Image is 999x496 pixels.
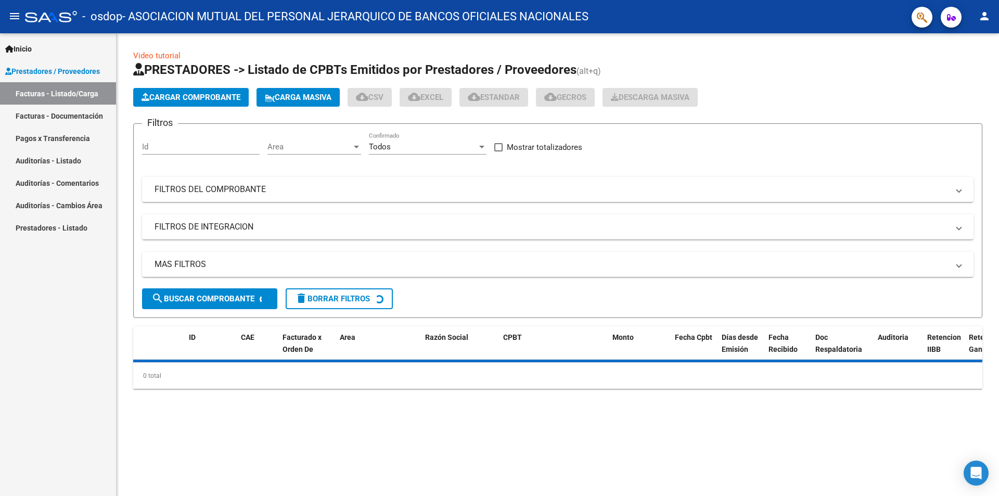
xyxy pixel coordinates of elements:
mat-panel-title: MAS FILTROS [155,259,949,270]
span: Todos [369,142,391,151]
div: Open Intercom Messenger [964,461,989,486]
mat-icon: search [151,292,164,304]
mat-icon: cloud_download [408,91,420,103]
datatable-header-cell: Area [336,326,406,372]
span: Auditoria [878,333,908,341]
span: Monto [612,333,634,341]
datatable-header-cell: Facturado x Orden De [278,326,336,372]
span: Borrar Filtros [295,294,370,303]
span: ID [189,333,196,341]
span: (alt+q) [577,66,601,76]
button: CSV [348,88,392,107]
mat-icon: cloud_download [544,91,557,103]
span: Inicio [5,43,32,55]
mat-panel-title: FILTROS DE INTEGRACION [155,221,949,233]
datatable-header-cell: Monto [608,326,671,372]
datatable-header-cell: Retencion IIBB [923,326,965,372]
mat-icon: menu [8,10,21,22]
mat-icon: cloud_download [468,91,480,103]
span: Doc Respaldatoria [815,333,862,353]
button: Carga Masiva [257,88,340,107]
span: Facturado x Orden De [283,333,322,353]
datatable-header-cell: Doc Respaldatoria [811,326,874,372]
mat-icon: delete [295,292,308,304]
span: Días desde Emisión [722,333,758,353]
mat-expansion-panel-header: FILTROS DEL COMPROBANTE [142,177,974,202]
span: Area [267,142,352,151]
datatable-header-cell: Fecha Recibido [764,326,811,372]
datatable-header-cell: Auditoria [874,326,923,372]
button: Buscar Comprobante [142,288,277,309]
mat-panel-title: FILTROS DEL COMPROBANTE [155,184,949,195]
datatable-header-cell: Fecha Cpbt [671,326,718,372]
span: Retencion IIBB [927,333,961,353]
div: 0 total [133,363,982,389]
a: Video tutorial [133,51,181,60]
button: Cargar Comprobante [133,88,249,107]
datatable-header-cell: CAE [237,326,278,372]
span: Gecros [544,93,586,102]
span: - ASOCIACION MUTUAL DEL PERSONAL JERARQUICO DE BANCOS OFICIALES NACIONALES [122,5,588,28]
datatable-header-cell: Días desde Emisión [718,326,764,372]
button: Estandar [459,88,528,107]
span: Fecha Cpbt [675,333,712,341]
span: - osdop [82,5,122,28]
span: CPBT [503,333,522,341]
span: PRESTADORES -> Listado de CPBTs Emitidos por Prestadores / Proveedores [133,62,577,77]
app-download-masive: Descarga masiva de comprobantes (adjuntos) [603,88,698,107]
button: Gecros [536,88,595,107]
span: Cargar Comprobante [142,93,240,102]
span: Fecha Recibido [769,333,798,353]
span: Estandar [468,93,520,102]
span: Razón Social [425,333,468,341]
datatable-header-cell: CPBT [499,326,608,372]
h3: Filtros [142,116,178,130]
mat-icon: person [978,10,991,22]
button: Descarga Masiva [603,88,698,107]
mat-expansion-panel-header: FILTROS DE INTEGRACION [142,214,974,239]
datatable-header-cell: ID [185,326,237,372]
span: Prestadores / Proveedores [5,66,100,77]
span: CSV [356,93,383,102]
mat-expansion-panel-header: MAS FILTROS [142,252,974,277]
span: EXCEL [408,93,443,102]
mat-icon: cloud_download [356,91,368,103]
span: Area [340,333,355,341]
span: Descarga Masiva [611,93,689,102]
button: Borrar Filtros [286,288,393,309]
span: Buscar Comprobante [151,294,254,303]
span: Mostrar totalizadores [507,141,582,154]
span: CAE [241,333,254,341]
span: Carga Masiva [265,93,331,102]
datatable-header-cell: Razón Social [421,326,499,372]
button: EXCEL [400,88,452,107]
